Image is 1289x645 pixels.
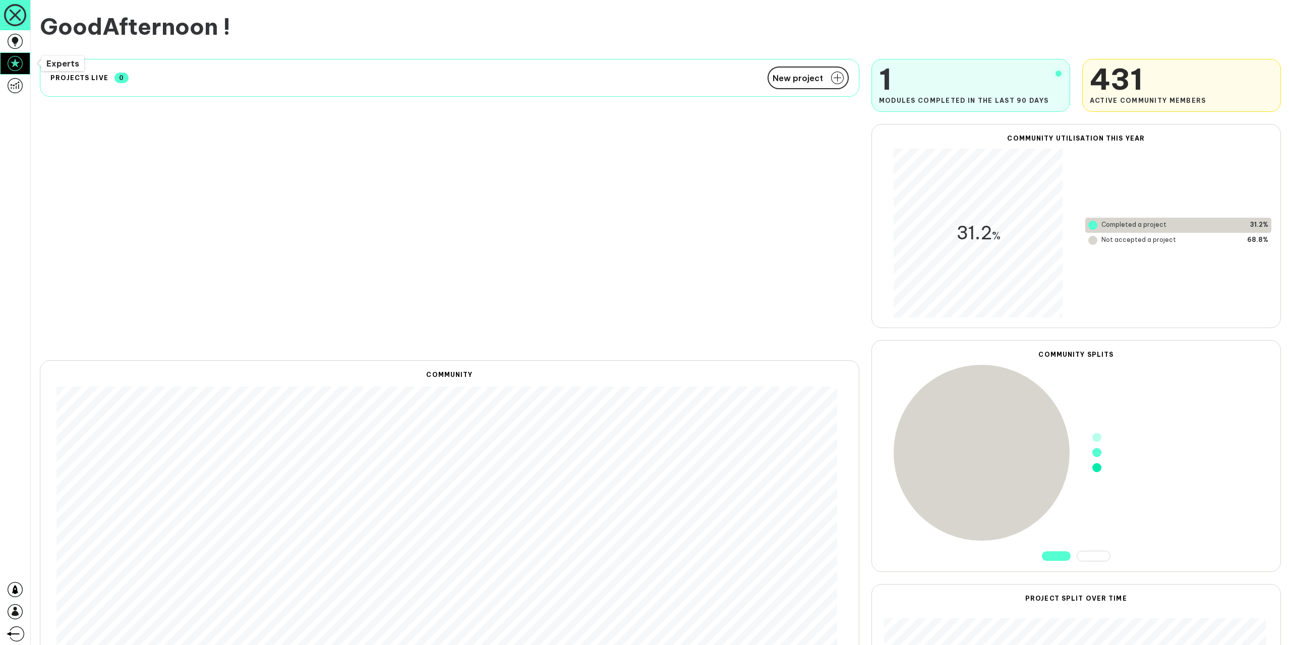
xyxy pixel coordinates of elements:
[956,221,1001,244] span: 31.2
[114,73,129,83] span: 0
[884,595,1268,602] h2: Project split over time
[768,67,849,89] button: New project
[223,12,230,41] span: !
[1101,221,1166,230] span: Completed a project
[881,351,1271,358] h2: Community Splits
[1090,61,1206,97] span: 431
[881,135,1271,142] h2: Community Utilisation this year
[992,229,1001,242] span: %
[1101,236,1176,245] span: Not accepted a project
[879,61,1048,97] span: 1
[1247,236,1268,245] span: 68.8%
[50,74,108,82] h2: Projects live
[1042,551,1071,561] button: gender
[56,371,843,378] h2: Community
[46,58,79,69] span: Experts
[1250,221,1268,230] span: 31.2%
[773,74,823,82] span: New project
[1077,551,1110,561] button: ethnicity
[1090,97,1206,104] span: Active Community Members
[879,97,1048,104] span: Modules completed in the last 90 days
